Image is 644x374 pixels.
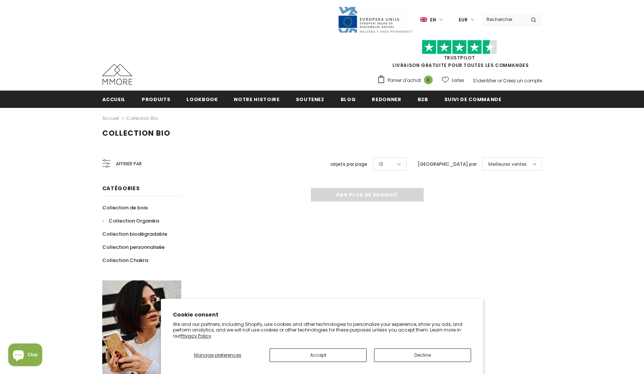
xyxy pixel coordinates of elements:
[377,75,436,86] a: Panier d'achat 0
[6,344,44,368] inbox-online-store-chat: Shopify online store chat
[503,77,542,84] a: Créez un compte
[374,348,471,362] button: Decline
[234,91,279,108] a: Notre histoire
[109,217,159,224] span: Collection Organika
[102,241,165,254] a: Collection personnalisée
[102,64,132,85] img: Cas MMORE
[459,16,468,24] span: EUR
[102,227,167,241] a: Collection biodégradable
[102,114,119,123] a: Accueil
[102,91,126,108] a: Accueil
[102,185,140,192] span: Catégories
[338,16,413,23] a: Javni Razpis
[102,96,126,103] span: Accueil
[422,40,497,55] img: Faites confiance aux étoiles pilotes
[142,91,170,108] a: Produits
[116,160,142,168] span: Affiner par
[377,43,542,68] span: LIVRAISON GRATUITE POUR TOUTES LES COMMANDES
[186,96,218,103] span: Lookbook
[341,91,356,108] a: Blog
[444,96,502,103] span: Suivi de commande
[270,348,367,362] button: Accept
[372,91,401,108] a: Redonner
[186,91,218,108] a: Lookbook
[126,115,158,121] a: Collection Bio
[338,6,413,33] img: Javni Razpis
[418,161,477,168] label: [GEOGRAPHIC_DATA] par
[424,76,433,84] span: 0
[234,96,279,103] span: Notre histoire
[142,96,170,103] span: Produits
[296,91,324,108] a: soutenez
[296,96,324,103] span: soutenez
[444,55,475,61] a: TrustPilot
[473,77,496,84] a: S'identifier
[482,14,525,25] input: Search Site
[102,204,148,211] span: Collection de bois
[102,244,165,251] span: Collection personnalisée
[102,230,167,238] span: Collection biodégradable
[173,348,262,362] button: Manage preferences
[379,161,383,168] span: 12
[330,161,367,168] label: objets par page
[430,16,436,24] span: en
[444,91,502,108] a: Suivi de commande
[497,77,502,84] span: or
[173,321,471,339] p: We and our partners, including Shopify, use cookies and other technologies to personalize your ex...
[102,201,148,214] a: Collection de bois
[173,311,471,319] h2: Cookie consent
[388,77,421,84] span: Panier d'achat
[102,254,148,267] a: Collection Chakra
[418,91,428,108] a: B2B
[102,128,170,138] span: Collection Bio
[442,74,464,87] a: Listes
[420,17,427,23] img: i-lang-1.png
[372,96,401,103] span: Redonner
[341,96,356,103] span: Blog
[194,352,241,358] span: Manage preferences
[102,214,159,227] a: Collection Organika
[180,333,211,339] a: Privacy Policy
[102,257,148,264] span: Collection Chakra
[418,96,428,103] span: B2B
[452,77,464,84] span: Listes
[488,161,527,168] span: Meilleures ventes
